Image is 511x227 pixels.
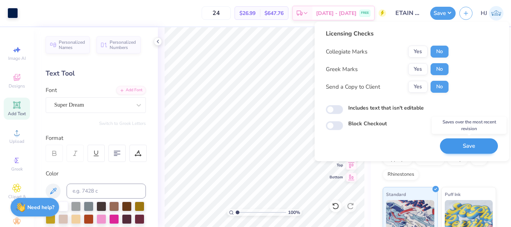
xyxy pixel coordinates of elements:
span: FREE [361,10,369,16]
span: Add Text [8,111,26,117]
button: Switch to Greek Letters [99,120,146,126]
button: No [431,63,449,75]
span: Bottom [330,175,343,180]
span: Greek [11,166,23,172]
img: Hughe Josh Cabanete [489,6,504,21]
span: [DATE] - [DATE] [316,9,357,17]
div: Rhinestones [383,169,419,180]
span: Upload [9,138,24,144]
span: HJ [481,9,487,18]
a: HJ [481,6,504,21]
input: e.g. 7428 c [67,184,146,199]
input: – – [202,6,231,20]
span: Top [330,163,343,168]
button: No [431,46,449,58]
span: Puff Ink [445,190,460,198]
div: Text Tool [46,68,146,79]
strong: Need help? [27,204,54,211]
span: $26.99 [239,9,255,17]
button: No [431,81,449,93]
span: Image AI [8,55,26,61]
label: Font [46,86,57,95]
div: Add Font [116,86,146,95]
div: Greek Marks [326,65,358,74]
div: Send a Copy to Client [326,83,380,91]
div: Saves over the most recent revision [432,117,507,134]
label: Block Checkout [348,120,387,128]
div: Format [46,134,147,142]
div: Collegiate Marks [326,47,367,56]
span: 100 % [288,209,300,216]
button: Yes [408,81,428,93]
span: Clipart & logos [4,194,30,206]
span: $647.76 [264,9,284,17]
div: Color [46,169,146,178]
input: Untitled Design [390,6,426,21]
span: Designs [9,83,25,89]
button: Yes [408,46,428,58]
label: Includes text that isn't editable [348,104,424,112]
div: Licensing Checks [326,29,449,38]
button: Save [430,7,456,20]
span: Personalized Names [59,40,85,50]
span: Standard [386,190,406,198]
button: Save [440,138,498,154]
button: Yes [408,63,428,75]
span: Personalized Numbers [110,40,136,50]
